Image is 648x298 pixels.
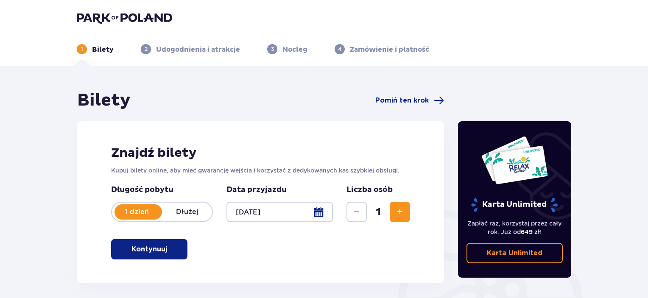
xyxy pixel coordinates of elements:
[346,202,367,222] button: Zmniejsz
[111,145,410,161] h2: Znajdź bilety
[466,243,563,263] a: Karta Unlimited
[350,45,429,54] p: Zamówienie i płatność
[112,207,162,217] p: 1 dzień
[145,45,148,53] p: 2
[282,45,307,54] p: Nocleg
[481,136,548,185] img: Dwie karty całoroczne do Suntago z napisem 'UNLIMITED RELAX', na białym tle z tropikalnymi liśćmi...
[271,45,274,53] p: 3
[267,44,307,54] div: 3Nocleg
[335,44,429,54] div: 4Zamówienie i płatność
[375,96,429,105] span: Pomiń ten krok
[111,239,187,259] button: Kontynuuj
[226,185,287,195] p: Data przyjazdu
[466,219,563,236] p: Zapłać raz, korzystaj przez cały rok. Już od !
[521,228,540,235] span: 649 zł
[162,207,212,217] p: Dłużej
[369,206,388,218] span: 1
[81,45,83,53] p: 1
[346,185,393,195] p: Liczba osób
[390,202,410,222] button: Zwiększ
[338,45,341,53] p: 4
[111,166,410,175] p: Kupuj bilety online, aby mieć gwarancję wejścia i korzystać z dedykowanych kas szybkiej obsługi.
[111,185,213,195] p: Długość pobytu
[77,44,114,54] div: 1Bilety
[92,45,114,54] p: Bilety
[141,44,240,54] div: 2Udogodnienia i atrakcje
[156,45,240,54] p: Udogodnienia i atrakcje
[77,12,172,24] img: Park of Poland logo
[470,198,559,212] p: Karta Unlimited
[375,95,444,106] a: Pomiń ten krok
[77,90,131,111] h1: Bilety
[487,248,542,258] p: Karta Unlimited
[131,245,167,254] p: Kontynuuj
